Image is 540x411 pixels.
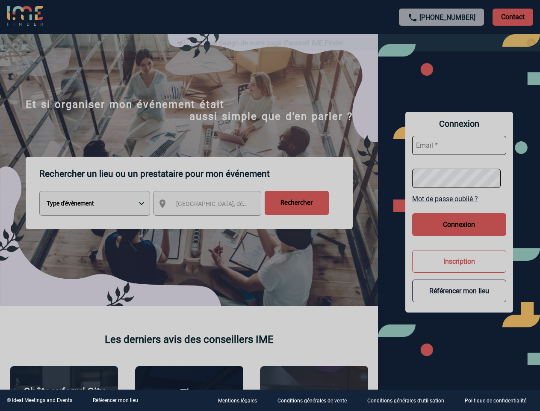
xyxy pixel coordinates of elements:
[211,396,271,405] a: Mentions légales
[93,397,138,403] a: Référencer mon lieu
[458,396,540,405] a: Politique de confidentialité
[465,398,526,404] p: Politique de confidentialité
[218,398,257,404] p: Mentions légales
[367,398,444,404] p: Conditions générales d'utilisation
[271,396,360,405] a: Conditions générales de vente
[360,396,458,405] a: Conditions générales d'utilisation
[277,398,347,404] p: Conditions générales de vente
[7,397,72,403] div: © Ideal Meetings and Events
